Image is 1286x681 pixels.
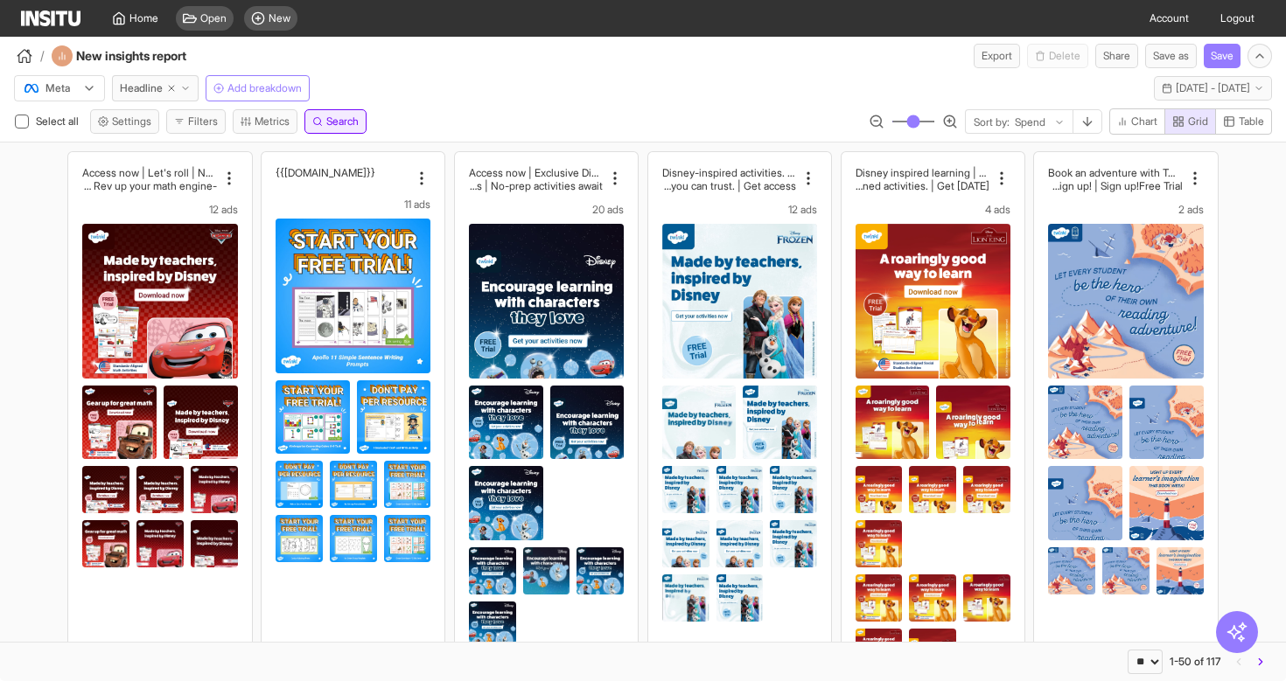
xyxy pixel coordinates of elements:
span: Add breakdown [227,81,302,95]
button: Settings [90,109,159,134]
button: Export [974,44,1020,68]
button: Metrics [233,109,297,134]
div: Disney-inspired activities. | Engaging activities you can trust. | Get access [662,166,796,192]
div: {{product.name}} [276,166,409,179]
button: Grid [1164,108,1216,135]
div: Book an adventure with Twinkl! | Book Week is here! | Celebrate Book Week in style! | Sign up! | ... [1048,166,1182,192]
div: New insights report [52,45,234,66]
h2: Book an adventure with Twinkl! | Book Week is here! | Cele [1048,166,1182,179]
div: 11 ads [276,198,430,212]
div: Access now | Exclusive Disney activities for teachers | No-prep activities await! [469,166,603,192]
div: 12 ads [662,203,817,217]
button: Delete [1027,44,1088,68]
button: / [14,45,45,66]
span: Chart [1131,115,1157,129]
h2: Access now | Exclusive Disney activities [469,166,603,179]
h2: -prep math activities and... | Rev up your math engine… [82,179,216,192]
button: Filters [166,109,226,134]
div: 2 ads [1048,203,1203,217]
button: Save [1204,44,1241,68]
h2: ctivities you can trust. | Get access [662,179,796,192]
span: Search [326,115,359,129]
span: Sort by: [974,115,1010,129]
span: Open [200,11,227,25]
span: Grid [1188,115,1208,129]
span: Headline [120,81,163,95]
button: Add breakdown [206,75,310,101]
button: Table [1215,108,1272,135]
button: Chart [1109,108,1165,135]
div: 20 ads [469,203,624,217]
h2: for teachers | No-prep activities await! [469,179,603,192]
h2: Disney inspired learning | Engaging, [PERSON_NAME] [856,166,989,179]
span: [DATE] - [DATE] [1176,81,1250,95]
div: Disney inspired learning | Engaging, standards-aligned activities. | Get today! [856,166,989,192]
button: Save as [1145,44,1197,68]
span: / [40,47,45,65]
div: Access now | Let's roll | No-prep activities await! | No-prep math activities and... | Rev up you... [82,166,216,192]
span: Home [129,11,158,25]
button: Search [304,109,367,134]
h2: brate Book Week in style! | Sign up! | Sign up!Free Trial [1048,179,1182,192]
h4: New insights report [76,47,234,65]
button: Headline [112,75,199,101]
h2: dards-aligned activities. | Get [DATE]! [856,179,989,192]
button: [DATE] - [DATE] [1154,76,1272,101]
h2: Access now | Let's roll | No-prep activities await! | No [82,166,216,179]
span: Select all [36,115,82,128]
span: Table [1239,115,1264,129]
span: New [269,11,290,25]
div: 4 ads [856,203,1010,217]
button: Share [1095,44,1138,68]
h2: {{[DOMAIN_NAME]}} [276,166,375,179]
span: Settings [112,115,151,129]
img: Logo [21,10,80,26]
div: 1-50 of 117 [1170,655,1220,669]
h2: Disney-inspired activities. | Engaging a [662,166,796,179]
div: 12 ads [82,203,237,217]
span: You cannot delete a preset report. [1027,44,1088,68]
